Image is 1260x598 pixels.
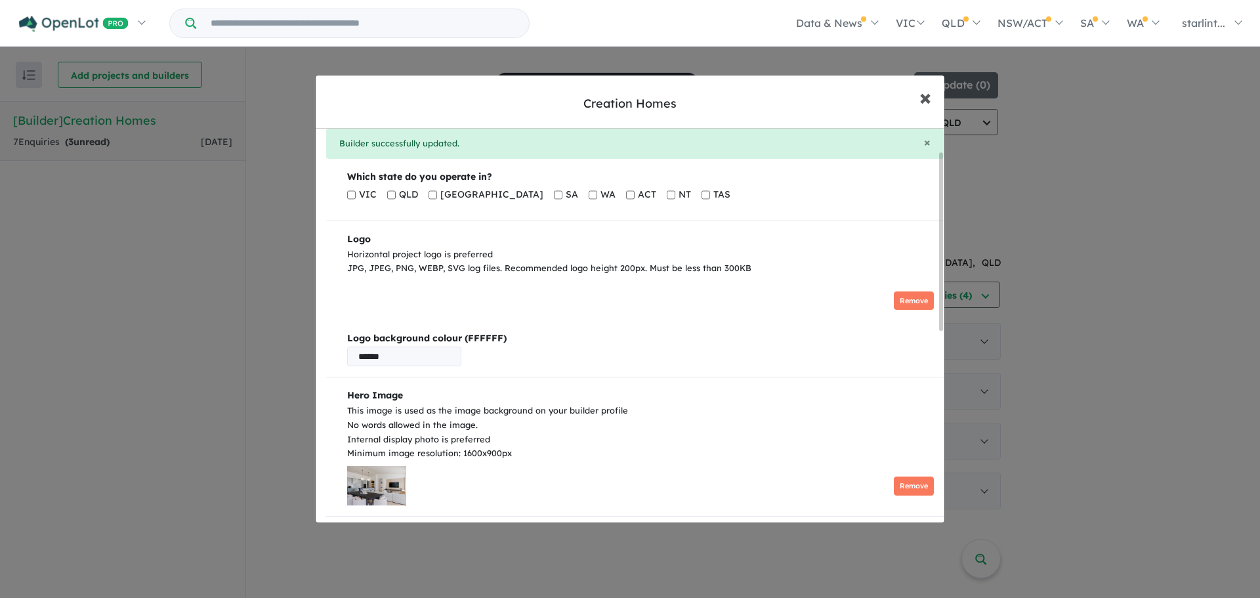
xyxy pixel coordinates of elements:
b: Logo [347,233,371,245]
span: NT [679,187,691,203]
img: Openlot PRO Logo White [19,16,129,32]
input: QLD [387,185,396,205]
img: unnamed%20-%20Edited.png [347,281,489,320]
button: Remove [894,477,934,496]
span: starlint... [1182,16,1225,30]
input: TAS [702,185,710,205]
input: SA [554,185,562,205]
span: ACT [638,187,656,203]
span: × [919,83,931,111]
button: Close [924,137,931,148]
span: QLD [399,187,418,203]
input: [GEOGRAPHIC_DATA] [429,185,437,205]
span: SA [566,187,578,203]
div: Builder successfully updated. [326,129,944,159]
b: Hero Image [347,389,403,401]
input: Try estate name, suburb, builder or developer [199,9,526,37]
b: Which state do you operate in? [347,171,492,182]
input: NT [667,185,675,205]
b: Logo background colour (FFFFFF) [347,331,934,347]
button: Remove [894,291,934,310]
div: Creation Homes [583,95,677,112]
input: VIC [347,185,356,205]
div: This image is used as the image background on your builder profile No words allowed in the image.... [347,404,934,461]
span: TAS [713,187,730,203]
span: VIC [359,187,377,203]
span: [GEOGRAPHIC_DATA] [440,187,543,203]
span: × [924,135,931,150]
span: WA [600,187,616,203]
input: ACT [626,185,635,205]
div: Horizontal project logo is preferred JPG, JPEG, PNG, WEBP, SVG log files. Recommended logo height... [347,247,934,276]
input: WA [589,185,597,205]
img: Creation%20Homes___1760497683.jpg [347,466,406,505]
